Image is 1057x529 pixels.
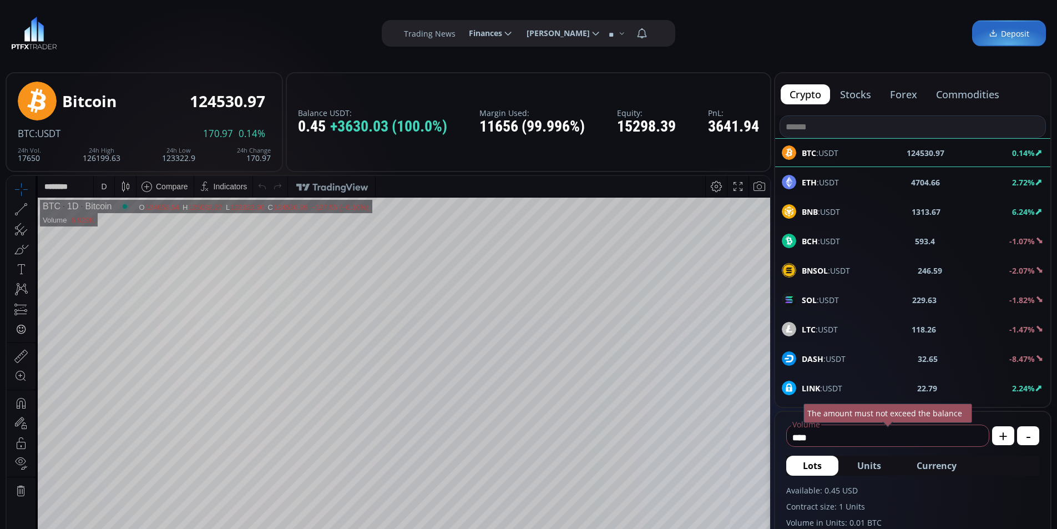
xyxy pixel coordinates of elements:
[911,177,940,188] b: 4704.66
[298,109,447,117] label: Balance USDT:
[917,459,957,472] span: Currency
[149,6,181,15] div: Compare
[927,84,1008,104] button: commodities
[786,501,1039,512] label: Contract size: 1 Units
[708,118,759,135] div: 3641.94
[1009,265,1035,276] b: -2.07%
[26,455,31,470] div: Hide Drawings Toolbar
[203,129,233,139] span: 170.97
[90,487,101,496] div: 1m
[781,84,830,104] button: crypto
[992,426,1014,445] button: +
[139,27,173,36] div: 124658.54
[617,109,676,117] label: Equity:
[479,109,585,117] label: Margin Used:
[802,236,818,246] b: BCH
[83,147,120,154] div: 24h High
[10,148,19,159] div: 
[841,456,898,476] button: Units
[803,459,822,472] span: Lots
[72,487,83,496] div: 3m
[900,456,973,476] button: Currency
[261,27,267,36] div: C
[708,109,759,117] label: PnL:
[109,487,118,496] div: 5d
[802,265,850,276] span: :USDT
[239,129,265,139] span: 0.14%
[802,177,817,188] b: ETH
[786,456,838,476] button: Lots
[1009,236,1035,246] b: -1.07%
[786,517,1039,528] label: Volume in Units: 0.01 BTC
[1012,177,1035,188] b: 2.72%
[113,26,123,36] div: Market open
[802,382,842,394] span: :USDT
[190,93,265,110] div: 124530.97
[633,481,694,502] button: 12:38:37 (UTC)
[881,84,926,104] button: forex
[56,487,64,496] div: 1y
[1009,324,1035,335] b: -1.47%
[705,481,720,502] div: Toggle Percentage
[237,147,271,162] div: 170.97
[802,206,840,218] span: :USDT
[62,93,117,110] div: Bitcoin
[802,206,818,217] b: BNB
[802,294,839,306] span: :USDT
[176,27,181,36] div: H
[1009,295,1035,305] b: -1.82%
[802,324,838,335] span: :USDT
[802,177,839,188] span: :USDT
[912,294,937,306] b: 229.63
[802,383,820,394] b: LINK
[918,353,938,365] b: 32.65
[11,17,57,50] img: LOGO
[36,40,60,48] div: Volume
[786,485,1039,496] label: Available: 0.45 USD
[857,459,881,472] span: Units
[83,147,120,162] div: 126199.63
[181,27,215,36] div: 125082.27
[304,27,362,36] div: −127.55 (−0.10%)
[739,481,761,502] div: Toggle Auto Scale
[298,118,447,135] div: 0.45
[18,127,35,140] span: BTC
[617,118,676,135] div: 15298.39
[803,404,972,423] div: The amount must not exceed the balance
[479,118,585,135] div: 11656 (99.996%)
[162,147,195,162] div: 123322.9
[637,487,690,496] span: 12:38:37 (UTC)
[18,147,41,154] div: 24h Vol.
[219,27,224,36] div: L
[918,265,942,276] b: 246.59
[404,28,456,39] label: Trading News
[802,265,828,276] b: BNSOL
[917,382,937,394] b: 22.79
[802,324,816,335] b: LTC
[237,147,271,154] div: 24h Change
[162,147,195,154] div: 24h Low
[912,206,940,218] b: 1313.67
[224,27,257,36] div: 123322.90
[36,26,54,36] div: BTC
[831,84,880,104] button: stocks
[40,487,48,496] div: 5y
[519,22,590,44] span: [PERSON_NAME]
[207,6,241,15] div: Indicators
[802,235,840,247] span: :USDT
[54,26,72,36] div: 1D
[724,487,735,496] div: log
[18,147,41,162] div: 17650
[267,27,301,36] div: 124530.99
[461,22,502,44] span: Finances
[989,28,1029,39] span: Deposit
[132,27,138,36] div: O
[1012,206,1035,217] b: 6.24%
[1012,383,1035,394] b: 2.24%
[720,481,739,502] div: Toggle Log Scale
[1017,426,1039,445] button: -
[1009,354,1035,364] b: -8.47%
[972,21,1046,47] a: Deposit
[802,295,817,305] b: SOL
